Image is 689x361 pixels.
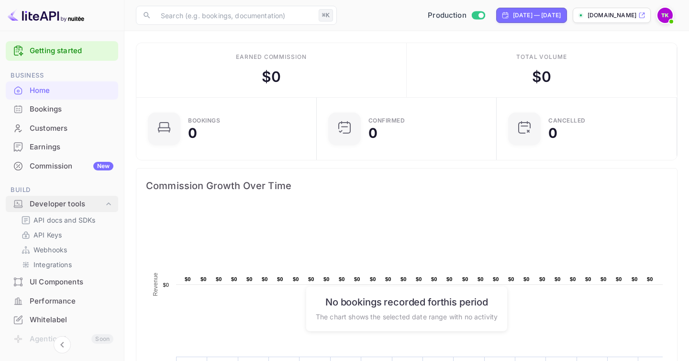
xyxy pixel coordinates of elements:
[152,272,159,296] text: Revenue
[493,276,499,282] text: $0
[316,311,498,321] p: The chart shows the selected date range with no activity
[570,276,576,282] text: $0
[17,213,114,227] div: API docs and SDKs
[30,45,113,56] a: Getting started
[21,230,111,240] a: API Keys
[6,100,118,119] div: Bookings
[6,311,118,329] div: Whitelabel
[368,118,405,124] div: Confirmed
[21,259,111,270] a: Integrations
[30,199,104,210] div: Developer tools
[262,276,268,282] text: $0
[6,138,118,157] div: Earnings
[6,185,118,195] span: Build
[236,53,307,61] div: Earned commission
[6,311,118,328] a: Whitelabel
[385,276,391,282] text: $0
[17,243,114,257] div: Webhooks
[400,276,407,282] text: $0
[6,119,118,137] a: Customers
[188,118,220,124] div: Bookings
[462,276,468,282] text: $0
[30,315,113,326] div: Whitelabel
[478,276,484,282] text: $0
[555,276,561,282] text: $0
[6,119,118,138] div: Customers
[33,215,96,225] p: API docs and SDKs
[54,336,71,353] button: Collapse navigation
[277,276,283,282] text: $0
[323,276,330,282] text: $0
[188,126,197,140] div: 0
[6,138,118,156] a: Earnings
[21,245,111,255] a: Webhooks
[431,276,437,282] text: $0
[508,276,514,282] text: $0
[588,11,636,20] p: [DOMAIN_NAME]
[231,276,237,282] text: $0
[539,276,545,282] text: $0
[532,66,551,88] div: $ 0
[585,276,591,282] text: $0
[6,292,118,311] div: Performance
[548,126,557,140] div: 0
[30,277,113,288] div: UI Components
[246,276,253,282] text: $0
[30,296,113,307] div: Performance
[30,142,113,153] div: Earnings
[424,10,489,21] div: Switch to Sandbox mode
[155,6,315,25] input: Search (e.g. bookings, documentation)
[428,10,467,21] span: Production
[516,53,567,61] div: Total volume
[8,8,84,23] img: LiteAPI logo
[185,276,191,282] text: $0
[33,245,67,255] p: Webhooks
[523,276,530,282] text: $0
[6,273,118,292] div: UI Components
[146,178,667,193] span: Commission Growth Over Time
[17,258,114,271] div: Integrations
[319,9,333,22] div: ⌘K
[6,70,118,81] span: Business
[548,118,586,124] div: CANCELLED
[368,126,378,140] div: 0
[6,157,118,175] a: CommissionNew
[6,292,118,310] a: Performance
[262,66,281,88] div: $ 0
[30,123,113,134] div: Customers
[6,273,118,291] a: UI Components
[33,259,72,270] p: Integrations
[6,81,118,100] div: Home
[93,162,113,170] div: New
[616,276,622,282] text: $0
[6,41,118,61] div: Getting started
[216,276,222,282] text: $0
[339,276,345,282] text: $0
[200,276,207,282] text: $0
[6,81,118,99] a: Home
[416,276,422,282] text: $0
[30,85,113,96] div: Home
[308,276,314,282] text: $0
[163,282,169,288] text: $0
[316,296,498,307] h6: No bookings recorded for this period
[17,228,114,242] div: API Keys
[21,215,111,225] a: API docs and SDKs
[33,230,62,240] p: API Keys
[354,276,360,282] text: $0
[30,104,113,115] div: Bookings
[600,276,607,282] text: $0
[370,276,376,282] text: $0
[647,276,653,282] text: $0
[446,276,453,282] text: $0
[657,8,673,23] img: Thakur Karan
[293,276,299,282] text: $0
[6,100,118,118] a: Bookings
[30,161,113,172] div: Commission
[513,11,561,20] div: [DATE] — [DATE]
[6,196,118,213] div: Developer tools
[632,276,638,282] text: $0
